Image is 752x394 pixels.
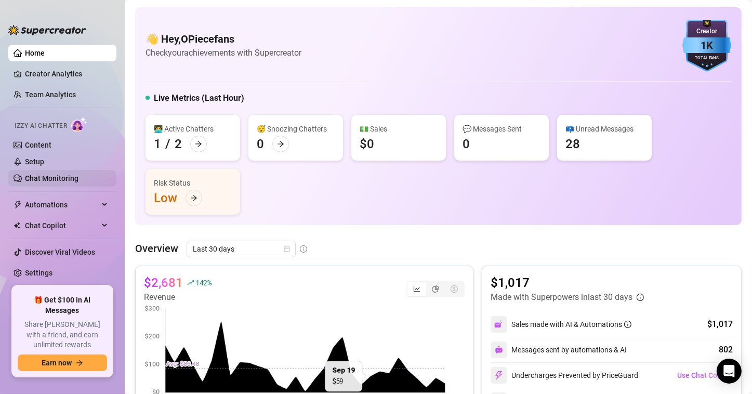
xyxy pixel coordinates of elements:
[76,359,83,366] span: arrow-right
[624,321,631,328] span: info-circle
[491,274,644,291] article: $1,017
[154,92,244,104] h5: Live Metrics (Last Hour)
[25,217,99,234] span: Chat Copilot
[257,123,335,135] div: 😴 Snoozing Chatters
[42,359,72,367] span: Earn now
[451,285,458,293] span: dollar-circle
[360,136,374,152] div: $0
[491,291,632,304] article: Made with Superpowers in last 30 days
[413,285,420,293] span: line-chart
[707,318,733,331] div: $1,017
[682,55,731,62] div: Total Fans
[25,49,45,57] a: Home
[360,123,438,135] div: 💵 Sales
[25,141,51,149] a: Content
[682,37,731,54] div: 1K
[15,121,67,131] span: Izzy AI Chatter
[187,279,194,286] span: rise
[144,274,183,291] article: $2,681
[14,222,20,229] img: Chat Copilot
[277,140,284,148] span: arrow-right
[154,123,232,135] div: 👩‍💻 Active Chatters
[154,177,232,189] div: Risk Status
[300,245,307,253] span: info-circle
[677,367,733,384] button: Use Chat Copilot
[719,344,733,356] div: 802
[25,269,52,277] a: Settings
[135,241,178,256] article: Overview
[565,136,580,152] div: 28
[193,241,289,257] span: Last 30 days
[682,20,731,72] img: blue-badge-DgoSNQY1.svg
[491,367,638,384] div: Undercharges Prevented by PriceGuard
[257,136,264,152] div: 0
[491,342,627,358] div: Messages sent by automations & AI
[195,278,212,287] span: 142 %
[511,319,631,330] div: Sales made with AI & Automations
[154,136,161,152] div: 1
[432,285,439,293] span: pie-chart
[25,157,44,166] a: Setup
[146,32,301,46] h4: 👋 Hey, OPiecefans
[71,117,87,132] img: AI Chatter
[190,194,197,202] span: arrow-right
[25,174,78,182] a: Chat Monitoring
[25,65,108,82] a: Creator Analytics
[406,281,465,297] div: segmented control
[18,354,107,371] button: Earn nowarrow-right
[717,359,742,384] div: Open Intercom Messenger
[175,136,182,152] div: 2
[284,246,290,252] span: calendar
[195,140,202,148] span: arrow-right
[146,46,301,59] article: Check your achievements with Supercreator
[565,123,643,135] div: 📪 Unread Messages
[495,346,503,354] img: svg%3e
[8,25,86,35] img: logo-BBDzfeDw.svg
[18,295,107,316] span: 🎁 Get $100 in AI Messages
[144,291,212,304] article: Revenue
[463,123,540,135] div: 💬 Messages Sent
[25,90,76,99] a: Team Analytics
[14,201,22,209] span: thunderbolt
[677,371,732,379] span: Use Chat Copilot
[25,248,95,256] a: Discover Viral Videos
[637,294,644,301] span: info-circle
[18,320,107,350] span: Share [PERSON_NAME] with a friend, and earn unlimited rewards
[682,27,731,36] div: Creator
[463,136,470,152] div: 0
[25,196,99,213] span: Automations
[494,371,504,380] img: svg%3e
[494,320,504,329] img: svg%3e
